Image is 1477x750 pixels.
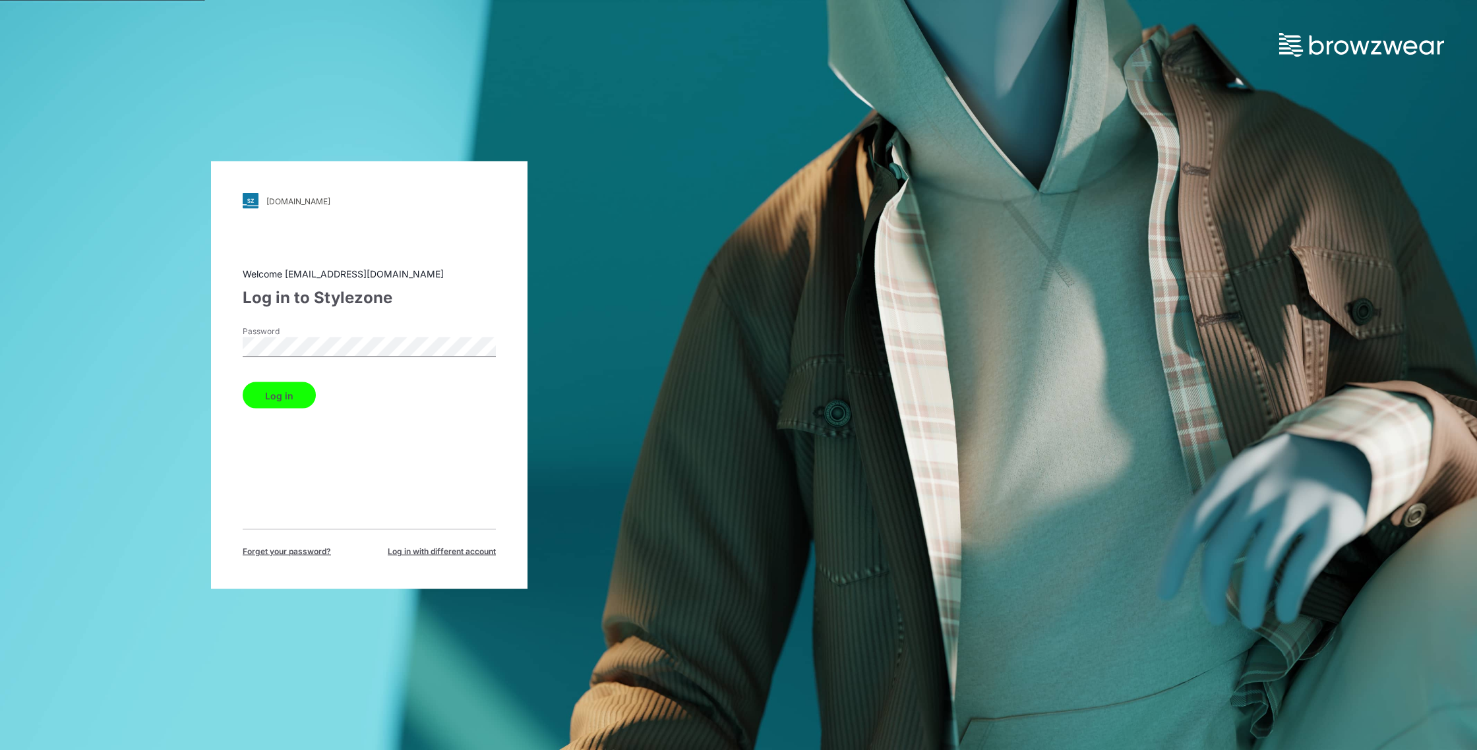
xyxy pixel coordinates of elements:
div: Welcome [EMAIL_ADDRESS][DOMAIN_NAME] [243,267,496,281]
img: svg+xml;base64,PHN2ZyB3aWR0aD0iMjgiIGhlaWdodD0iMjgiIHZpZXdCb3g9IjAgMCAyOCAyOCIgZmlsbD0ibm9uZSIgeG... [243,193,258,209]
div: [DOMAIN_NAME] [266,196,330,206]
label: Password [243,326,335,337]
button: Log in [243,382,316,409]
div: Log in to Stylezone [243,286,496,310]
img: browzwear-logo.73288ffb.svg [1279,33,1444,57]
a: [DOMAIN_NAME] [243,193,496,209]
span: Log in with different account [388,546,496,558]
span: Forget your password? [243,546,331,558]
